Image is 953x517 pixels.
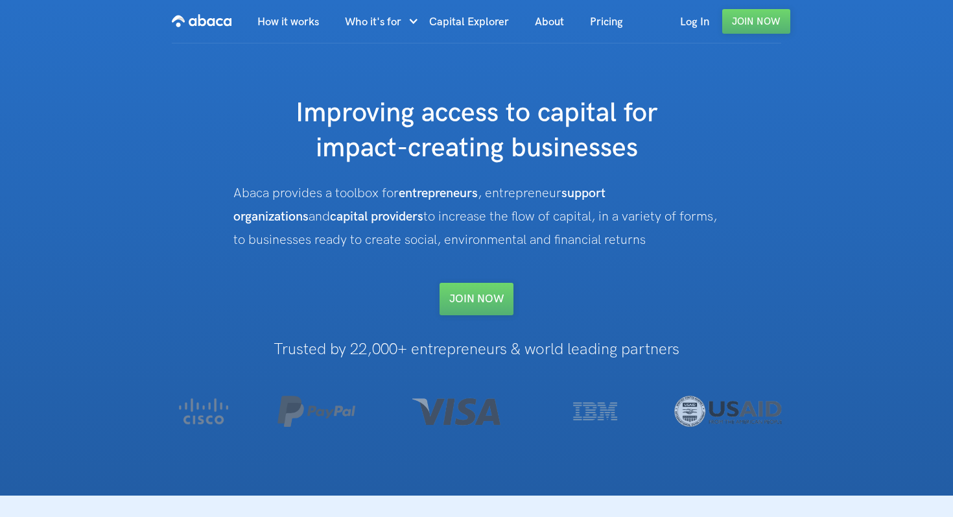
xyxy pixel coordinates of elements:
a: Join Now [722,9,790,34]
h1: Improving access to capital for impact-creating businesses [217,96,736,166]
h1: Trusted by 22,000+ entrepreneurs & world leading partners [143,341,810,358]
a: Join NOW [440,283,513,315]
div: Abaca provides a toolbox for , entrepreneur and to increase the flow of capital, in a variety of ... [233,182,720,252]
img: Abaca logo [172,10,231,31]
strong: entrepreneurs [399,186,478,201]
strong: capital providers [330,209,423,224]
